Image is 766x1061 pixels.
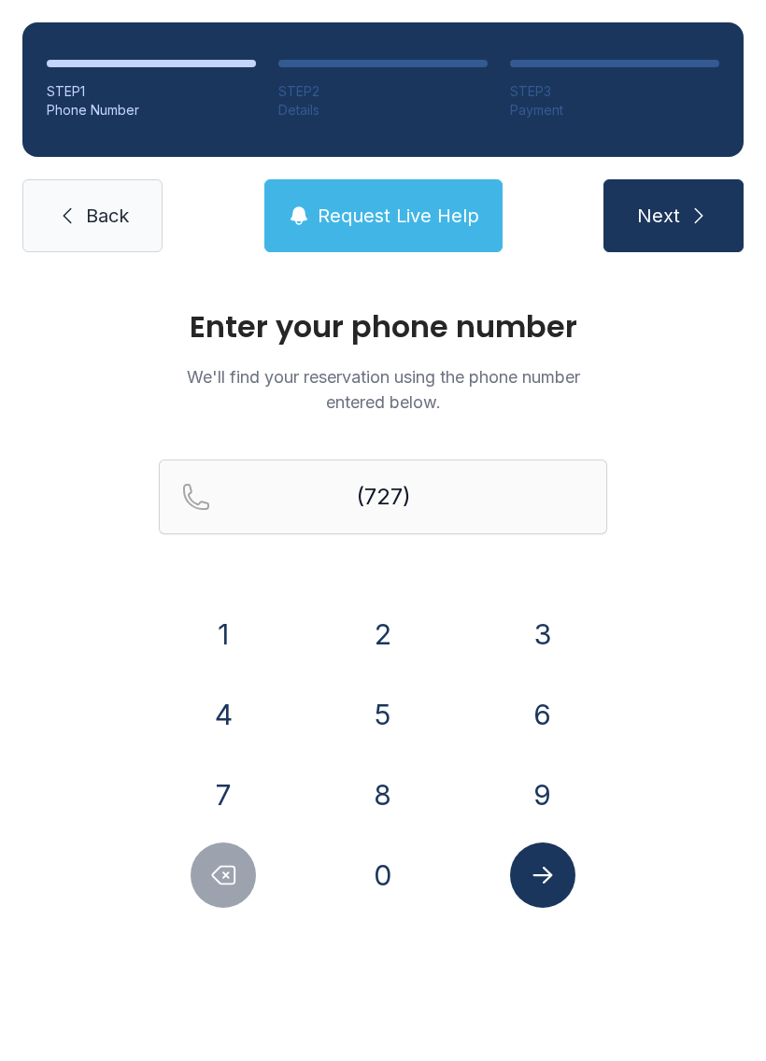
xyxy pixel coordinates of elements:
button: 1 [191,601,256,667]
button: 8 [350,762,416,828]
button: 3 [510,601,575,667]
h1: Enter your phone number [159,312,607,342]
button: Submit lookup form [510,842,575,908]
span: Back [86,203,129,229]
button: 7 [191,762,256,828]
span: Request Live Help [318,203,479,229]
button: 2 [350,601,416,667]
button: 6 [510,682,575,747]
div: Phone Number [47,101,256,120]
button: Delete number [191,842,256,908]
div: STEP 1 [47,82,256,101]
input: Reservation phone number [159,460,607,534]
button: 5 [350,682,416,747]
p: We'll find your reservation using the phone number entered below. [159,364,607,415]
div: STEP 2 [278,82,488,101]
div: Payment [510,101,719,120]
div: Details [278,101,488,120]
span: Next [637,203,680,229]
button: 4 [191,682,256,747]
div: STEP 3 [510,82,719,101]
button: 0 [350,842,416,908]
button: 9 [510,762,575,828]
